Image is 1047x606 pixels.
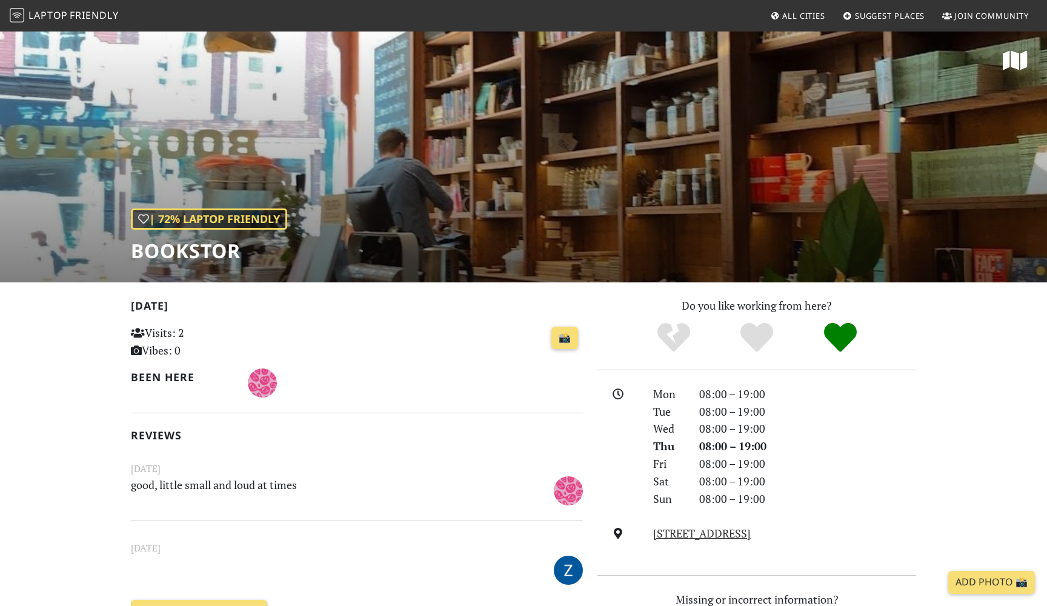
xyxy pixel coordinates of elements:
[646,473,692,490] div: Sat
[692,490,923,508] div: 08:00 – 19:00
[646,420,692,438] div: Wed
[554,476,583,505] img: 5615-kato.jpg
[646,490,692,508] div: Sun
[131,299,583,317] h2: [DATE]
[646,403,692,421] div: Tue
[782,10,825,21] span: All Cities
[554,562,583,576] span: foodzoen
[646,455,692,473] div: Fri
[692,455,923,473] div: 08:00 – 19:00
[855,10,925,21] span: Suggest Places
[692,420,923,438] div: 08:00 – 19:00
[28,8,68,22] span: Laptop
[765,5,830,27] a: All Cities
[653,526,751,541] a: [STREET_ADDRESS]
[248,368,277,398] img: 5615-kato.jpg
[937,5,1034,27] a: Join Community
[692,473,923,490] div: 08:00 – 19:00
[554,556,583,585] img: 5063-zoe.jpg
[692,385,923,403] div: 08:00 – 19:00
[715,321,799,355] div: Yes
[551,327,578,350] a: 📸
[10,5,119,27] a: LaptopFriendly LaptopFriendly
[692,403,923,421] div: 08:00 – 19:00
[954,10,1029,21] span: Join Community
[838,5,930,27] a: Suggest Places
[597,297,916,315] p: Do you like working from here?
[131,371,233,384] h2: Been here
[10,8,24,22] img: LaptopFriendly
[124,461,590,476] small: [DATE]
[131,239,287,262] h1: Bookstor
[948,571,1035,594] a: Add Photo 📸
[646,385,692,403] div: Mon
[692,438,923,455] div: 08:00 – 19:00
[124,541,590,556] small: [DATE]
[554,482,583,496] span: Kato van der Pol
[131,324,272,359] p: Visits: 2 Vibes: 0
[124,476,513,504] p: good, little small and loud at times
[131,208,287,230] div: | 72% Laptop Friendly
[799,321,882,355] div: Definitely!
[248,375,277,389] span: Kato van der Pol
[646,438,692,455] div: Thu
[632,321,716,355] div: No
[70,8,118,22] span: Friendly
[131,429,583,442] h2: Reviews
